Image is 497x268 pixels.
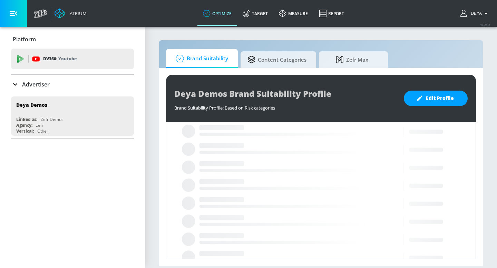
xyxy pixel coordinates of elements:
[174,101,397,111] div: Brand Suitability Profile: Based on Risk categories
[313,1,350,26] a: Report
[55,8,87,19] a: Atrium
[480,23,490,27] span: v 4.25.2
[16,128,34,134] div: Vertical:
[273,1,313,26] a: measure
[37,128,48,134] div: Other
[67,10,87,17] div: Atrium
[418,94,454,103] span: Edit Profile
[13,35,36,43] p: Platform
[11,96,134,136] div: Deya DemosLinked as:Zefr DemosAgency:zefrVertical:Other
[11,75,134,94] div: Advertiser
[247,51,306,68] span: Content Categories
[36,122,43,128] div: zefr
[237,1,273,26] a: Target
[16,102,47,108] div: Deya Demos
[11,49,134,69] div: DV360: Youtube
[11,30,134,49] div: Platform
[16,122,32,128] div: Agency:
[173,50,228,67] span: Brand Suitability
[16,116,37,122] div: Linked as:
[326,51,378,68] span: Zefr Max
[468,11,482,16] span: login as: deya.mansell@zefr.com
[41,116,64,122] div: Zefr Demos
[404,91,468,106] button: Edit Profile
[460,9,490,18] button: Deya
[43,55,77,63] p: DV360:
[58,55,77,62] p: Youtube
[197,1,237,26] a: optimize
[22,81,50,88] p: Advertiser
